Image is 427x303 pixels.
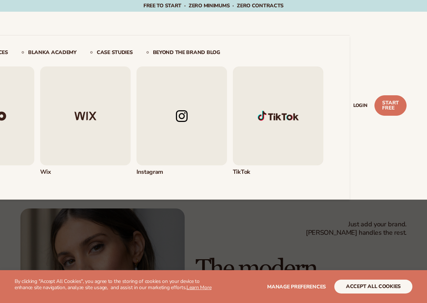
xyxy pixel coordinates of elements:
div: 4 / 5 [136,66,227,176]
button: accept all cookies [334,280,412,294]
a: beyond the brand blog [153,50,220,57]
a: Start Free [374,95,407,116]
span: Manage preferences [267,283,326,290]
div: TikTok [233,168,323,176]
div: 3 / 5 [40,66,131,176]
div: Instagram [136,168,227,176]
button: Manage preferences [267,280,326,294]
img: Instagram logo. [136,66,227,165]
a: Learn More [186,284,211,291]
img: Wix logo. [40,66,131,165]
span: Free to start · ZERO minimums · ZERO contracts [143,2,284,9]
a: LOGIN [350,94,371,117]
img: Shopify Image 1 [233,66,323,165]
div: 5 / 5 [233,66,323,176]
span: LOGIN [353,103,368,108]
p: By clicking "Accept All Cookies", you agree to the storing of cookies on your device to enhance s... [15,279,213,291]
a: case studies [97,50,133,57]
a: Blanka Academy [28,50,77,57]
a: Wix logo. Wix [40,66,131,176]
div: Wix [40,168,131,176]
a: Instagram logo. Instagram [136,66,227,176]
a: Shopify Image 1 TikTok [233,66,323,176]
